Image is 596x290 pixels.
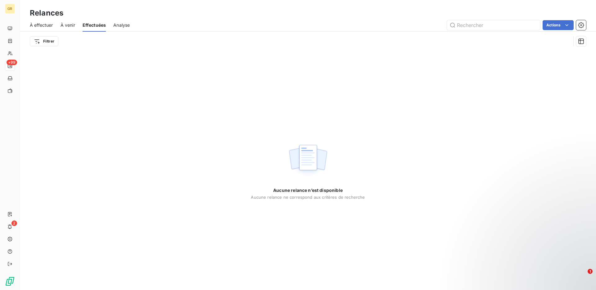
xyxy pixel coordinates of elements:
[447,20,540,30] input: Rechercher
[588,269,593,274] span: 1
[7,60,17,65] span: +99
[5,4,15,14] div: GR
[472,230,596,273] iframe: Intercom notifications message
[113,22,130,28] span: Analyse
[543,20,574,30] button: Actions
[273,187,343,193] span: Aucune relance n’est disponible
[83,22,106,28] span: Effectuées
[30,36,58,46] button: Filtrer
[11,220,17,226] span: 2
[61,22,75,28] span: À venir
[575,269,590,284] iframe: Intercom live chat
[251,195,365,200] span: Aucune relance ne correspond aux critères de recherche
[30,22,53,28] span: À effectuer
[5,276,15,286] img: Logo LeanPay
[30,7,63,19] h3: Relances
[288,141,328,180] img: empty state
